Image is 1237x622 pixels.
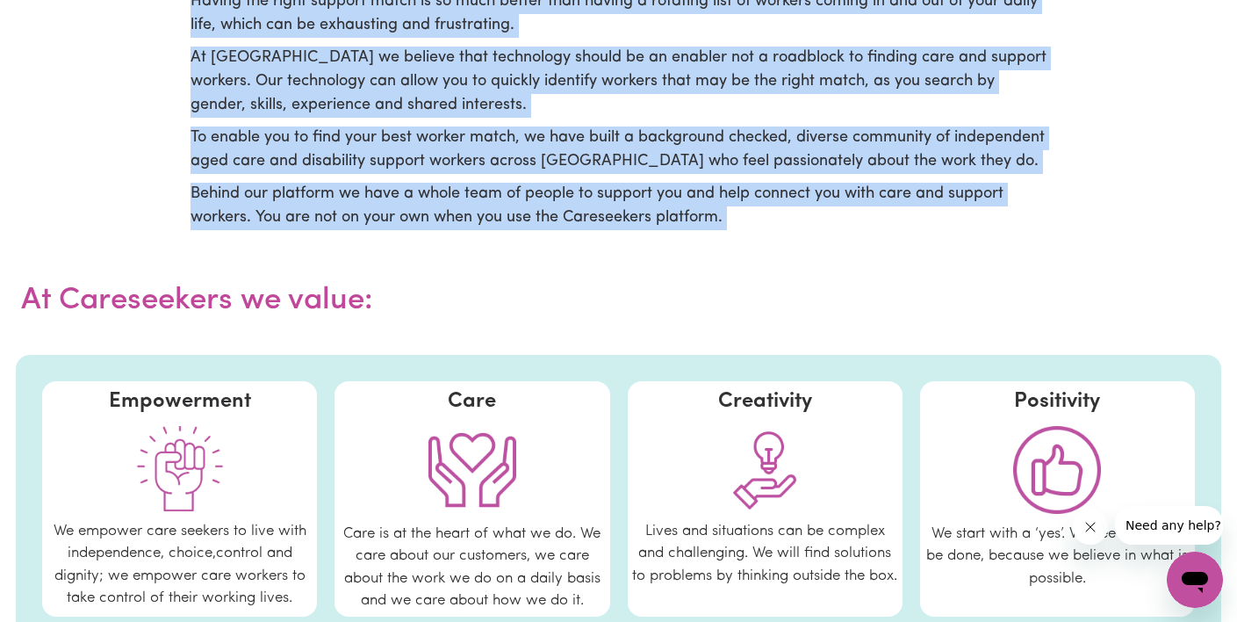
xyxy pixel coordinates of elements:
img: Creativity [721,426,809,511]
p: To enable you to find your best worker match, we have built a background checked, diverse communi... [191,127,1047,174]
img: Positivity [1013,426,1101,514]
span: Empowerment [109,391,251,412]
span: We empower care seekers to live with independence, choice,control and dignity; we empower care wo... [54,524,306,606]
span: Care [448,391,496,412]
span: Creativity [718,391,812,412]
span: Care is at the heart of what we do. We care about our customers, we care about the work we do on ... [343,526,601,609]
p: At [GEOGRAPHIC_DATA] we believe that technology should be an enabler not a roadblock to finding c... [191,47,1047,118]
img: Empowerment [136,426,224,511]
span: Lives and situations can be complex and challenging. We will find solutions to problems by thinki... [632,524,897,583]
span: We start with a ‘yes’. We see what can be done, because we believe in what is possible. [926,526,1188,586]
iframe: Message from company [1115,506,1223,545]
iframe: Button to launch messaging window [1167,552,1223,608]
h2: At Careseekers we value: [7,262,1230,341]
span: Positivity [1014,391,1100,412]
p: Behind our platform we have a whole team of people to support you and help connect you with care ... [191,183,1047,230]
iframe: Close message [1073,510,1108,545]
img: Care [428,426,516,514]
